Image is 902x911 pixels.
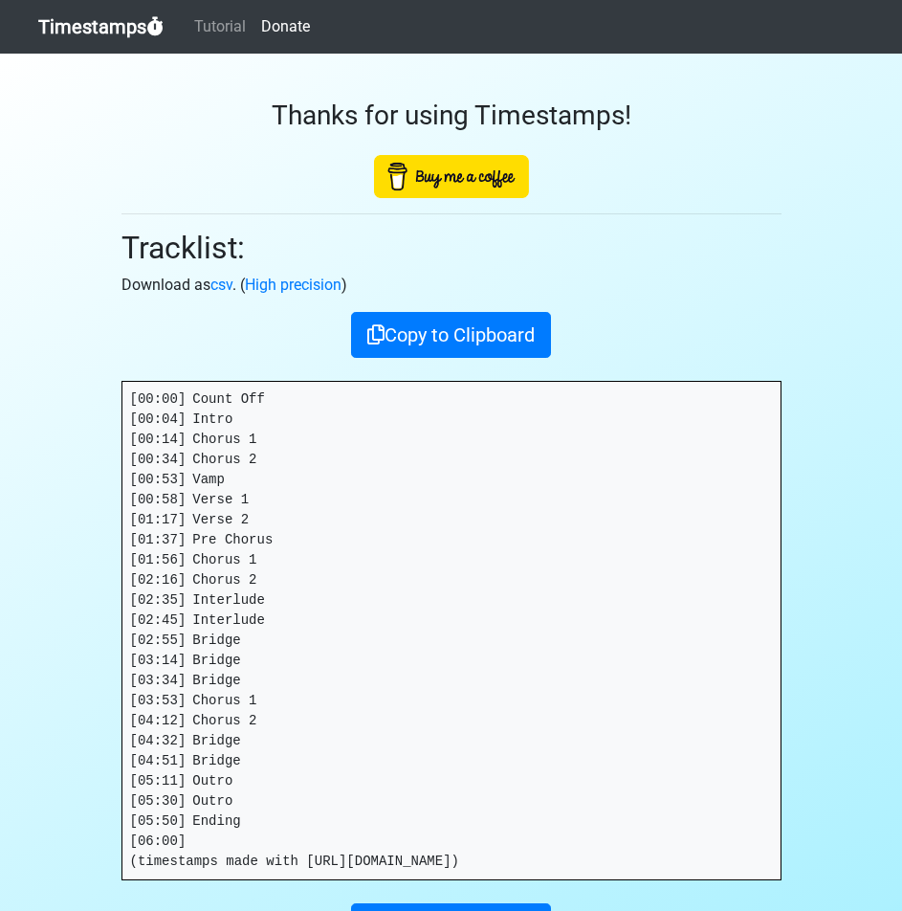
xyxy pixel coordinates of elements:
[121,100,781,132] h3: Thanks for using Timestamps!
[210,276,232,294] a: csv
[121,230,781,266] h2: Tracklist:
[38,8,164,46] a: Timestamps
[122,382,781,879] pre: [00:00] Count Off [00:04] Intro [00:14] Chorus 1 [00:34] Chorus 2 [00:53] Vamp [00:58] Verse 1 [0...
[374,155,529,198] img: Buy Me A Coffee
[121,274,781,297] p: Download as . ( )
[253,8,318,46] a: Donate
[187,8,253,46] a: Tutorial
[245,276,341,294] a: High precision
[351,312,551,358] button: Copy to Clipboard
